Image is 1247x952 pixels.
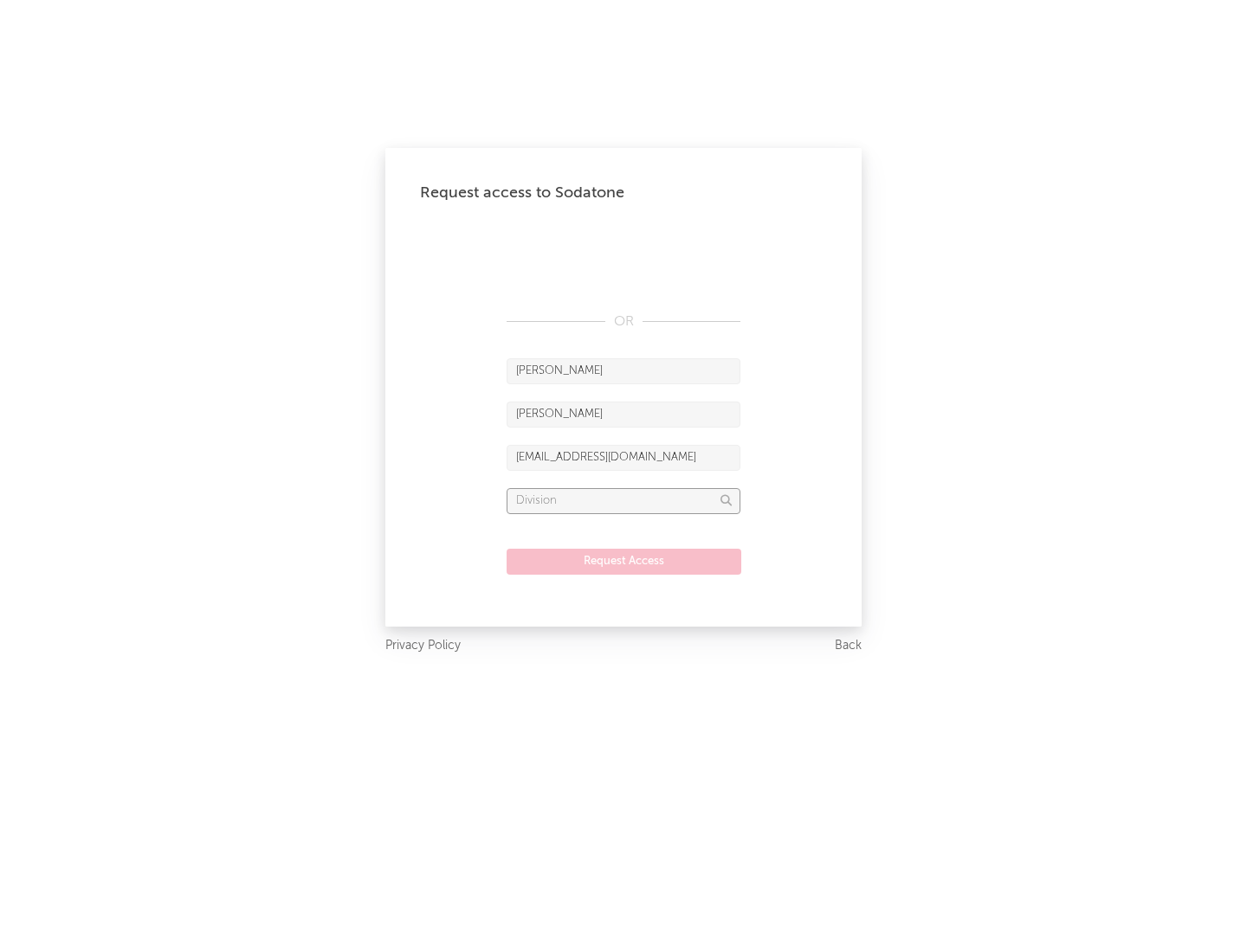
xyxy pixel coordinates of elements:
a: Back [835,635,862,657]
div: Request access to Sodatone [420,183,827,203]
input: Division [507,488,740,514]
input: Email [507,445,740,471]
div: OR [507,312,740,332]
input: Last Name [507,402,740,428]
input: First Name [507,358,740,384]
button: Request Access [507,549,741,575]
a: Privacy Policy [385,635,461,657]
